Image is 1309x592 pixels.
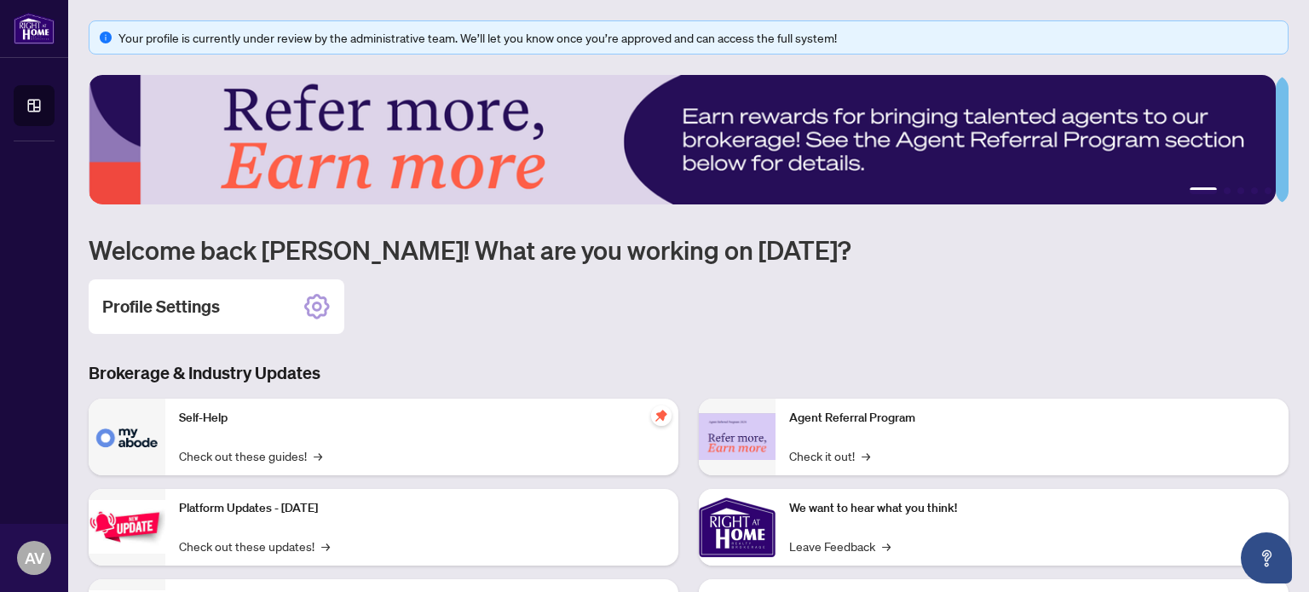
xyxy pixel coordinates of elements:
[651,405,672,426] span: pushpin
[89,233,1289,266] h1: Welcome back [PERSON_NAME]! What are you working on [DATE]?
[102,295,220,319] h2: Profile Settings
[882,537,891,555] span: →
[321,537,330,555] span: →
[1251,187,1258,194] button: 4
[179,409,665,428] p: Self-Help
[862,446,870,465] span: →
[179,537,330,555] a: Check out these updates!→
[1241,532,1292,583] button: Open asap
[1237,187,1244,194] button: 3
[699,413,776,460] img: Agent Referral Program
[100,32,112,43] span: info-circle
[789,499,1275,518] p: We want to hear what you think!
[789,409,1275,428] p: Agent Referral Program
[89,361,1289,385] h3: Brokerage & Industry Updates
[89,75,1276,204] img: Slide 0
[699,489,776,566] img: We want to hear what you think!
[179,499,665,518] p: Platform Updates - [DATE]
[1224,187,1231,194] button: 2
[314,446,322,465] span: →
[789,537,891,555] a: Leave Feedback→
[89,399,165,475] img: Self-Help
[789,446,870,465] a: Check it out!→
[89,500,165,554] img: Platform Updates - July 21, 2025
[1265,187,1272,194] button: 5
[14,13,55,44] img: logo
[118,28,1277,47] div: Your profile is currently under review by the administrative team. We’ll let you know once you’re...
[1190,187,1217,194] button: 1
[179,446,322,465] a: Check out these guides!→
[25,546,44,570] span: AV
